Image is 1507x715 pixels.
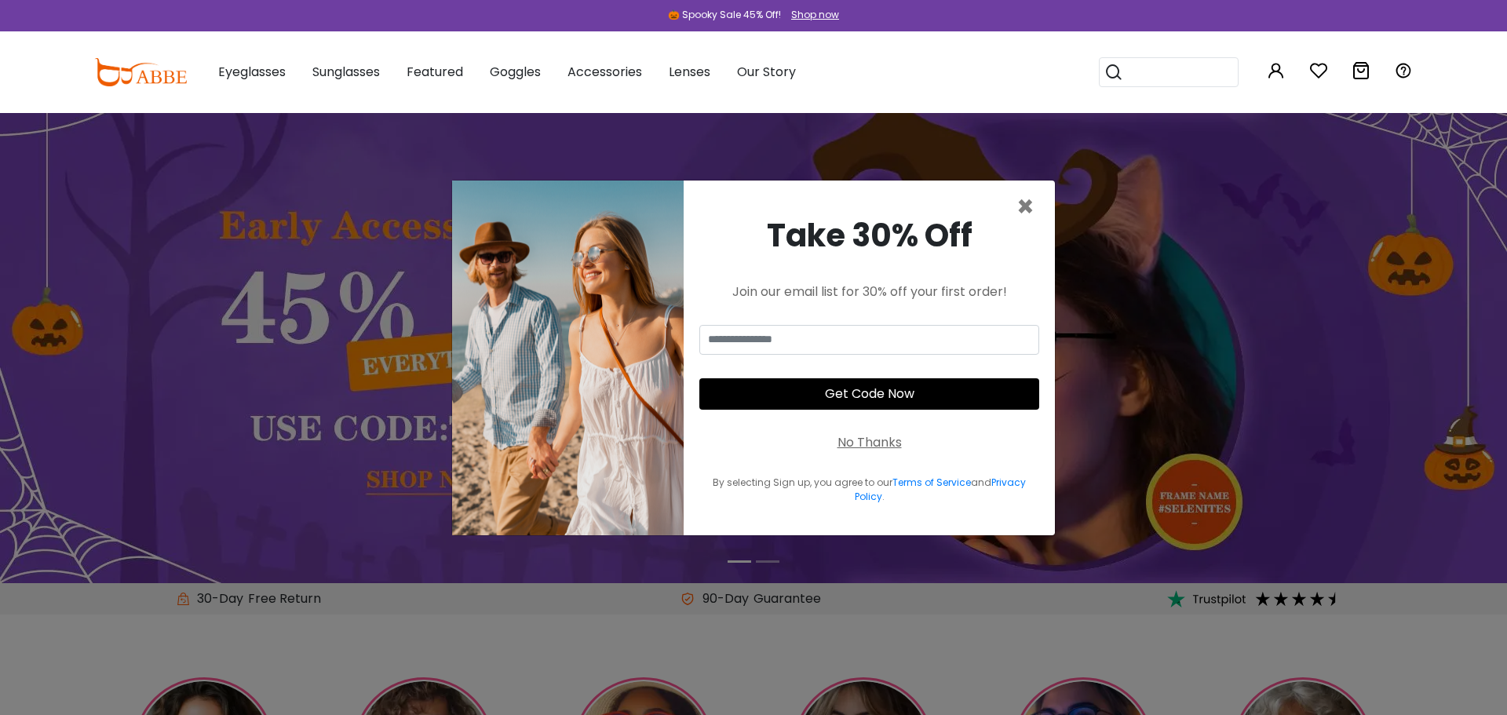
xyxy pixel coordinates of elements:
span: Goggles [490,63,541,81]
button: Get Code Now [699,378,1039,410]
span: Accessories [567,63,642,81]
div: By selecting Sign up, you agree to our and . [699,476,1039,504]
a: Terms of Service [892,476,971,489]
img: welcome [452,181,684,535]
span: Eyeglasses [218,63,286,81]
a: Privacy Policy [855,476,1027,503]
span: Sunglasses [312,63,380,81]
span: Lenses [669,63,710,81]
button: Close [1016,193,1034,221]
div: Join our email list for 30% off your first order! [699,283,1039,301]
span: Our Story [737,63,796,81]
div: Take 30% Off [699,212,1039,259]
div: No Thanks [837,433,902,452]
span: Featured [407,63,463,81]
div: Shop now [791,8,839,22]
img: abbeglasses.com [94,58,187,86]
a: Shop now [783,8,839,21]
div: 🎃 Spooky Sale 45% Off! [668,8,781,22]
span: × [1016,187,1034,227]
